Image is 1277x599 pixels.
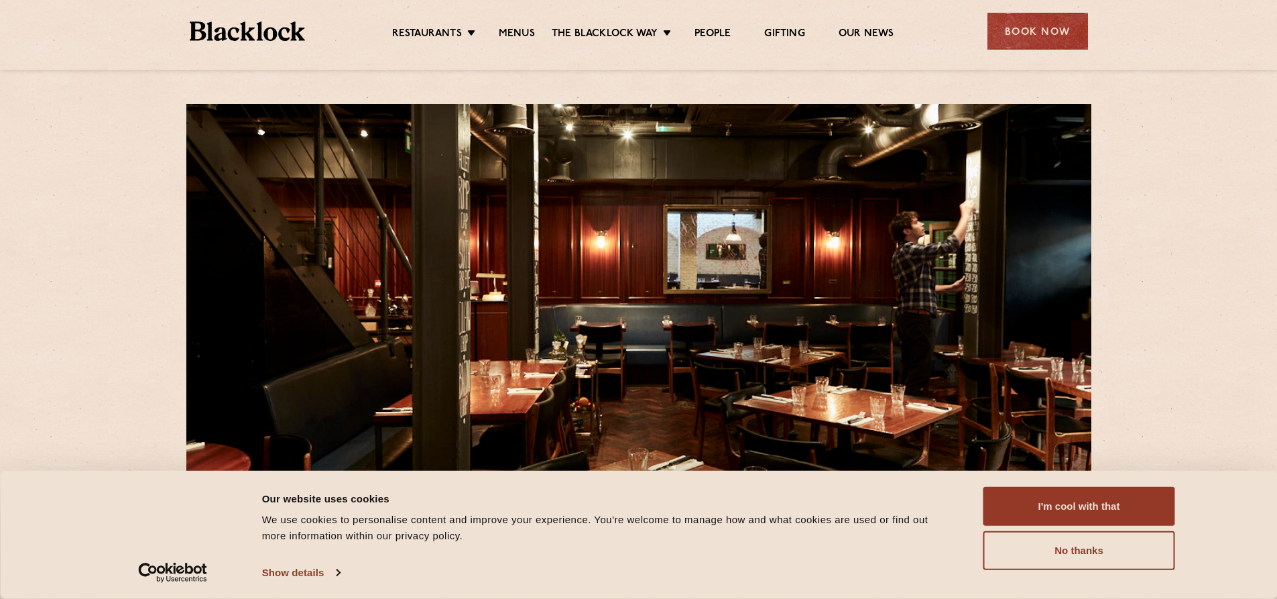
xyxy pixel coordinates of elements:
[190,21,306,41] img: BL_Textured_Logo-footer-cropped.svg
[983,487,1175,526] button: I'm cool with that
[839,28,894,42] a: Our News
[114,563,231,583] a: Usercentrics Cookiebot - opens in a new window
[694,28,731,42] a: People
[262,563,340,583] a: Show details
[987,13,1088,50] div: Book Now
[262,490,953,506] div: Our website uses cookies
[262,512,953,544] div: We use cookies to personalise content and improve your experience. You're welcome to manage how a...
[983,531,1175,570] button: No thanks
[764,28,804,42] a: Gifting
[552,28,658,42] a: The Blacklock Way
[392,28,462,42] a: Restaurants
[499,28,535,42] a: Menus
